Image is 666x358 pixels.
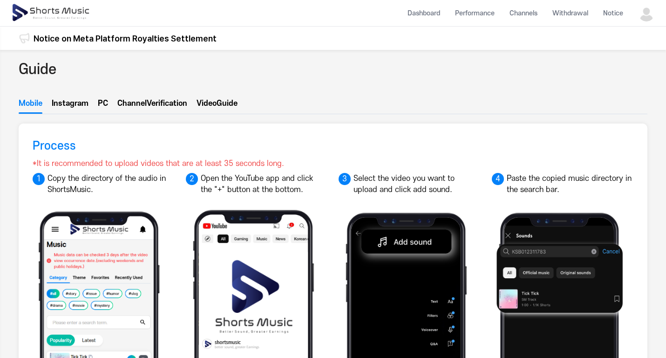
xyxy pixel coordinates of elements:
a: Dashboard [400,1,448,26]
button: Mobile [19,98,42,114]
a: Channels [502,1,545,26]
div: *It is recommended to upload videos that are at least 35 seconds long. [33,158,284,169]
button: VideoGuide [197,100,238,112]
img: 사용자 이미지 [638,5,655,21]
button: Instagram [52,98,88,114]
p: Copy the directory of the audio in ShortsMusic. [33,173,172,195]
button: ChannelVerification [117,100,187,112]
p: Open the YouTube app and click the "+" button at the bottom. [186,173,326,195]
a: Notice [596,1,631,26]
p: Select the video you want to upload and click add sound. [339,173,478,195]
img: 알림 아이콘 [19,33,30,44]
p: Paste the copied music directory in the search bar. [492,173,632,195]
span: Guide [217,100,238,107]
a: Performance [448,1,502,26]
h3: Process [33,138,76,154]
button: PC [98,98,108,114]
a: Notice on Meta Platform Royalties Settlement [34,32,217,45]
span: Verification [147,100,187,107]
h2: Guide [19,59,56,80]
a: Withdrawal [545,1,596,26]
